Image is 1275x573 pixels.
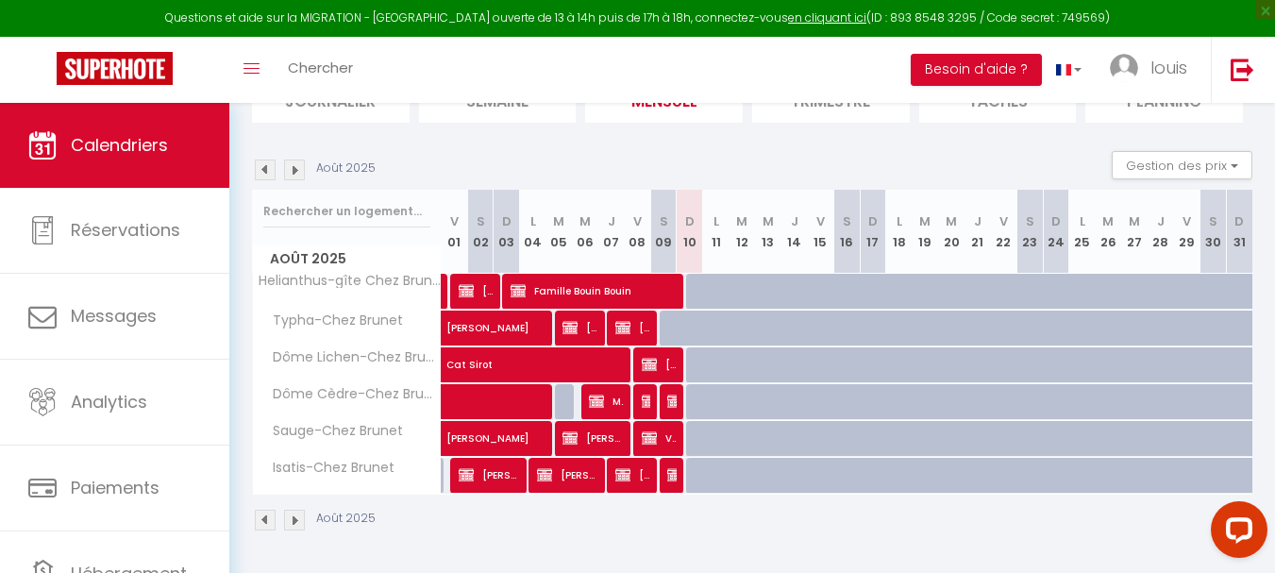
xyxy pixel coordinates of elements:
span: [PERSON_NAME] et [PERSON_NAME] [642,383,650,419]
a: [PERSON_NAME] [442,421,468,457]
abbr: J [791,212,798,230]
button: Gestion des prix [1112,151,1252,179]
th: 20 [938,190,965,274]
span: Analytics [71,390,147,413]
span: [PERSON_NAME] [562,420,624,456]
abbr: S [843,212,851,230]
abbr: D [685,212,695,230]
img: ... [1110,54,1138,82]
abbr: V [450,212,459,230]
abbr: L [897,212,902,230]
th: 30 [1200,190,1226,274]
th: 03 [494,190,520,274]
span: [PERSON_NAME] [446,300,620,336]
a: Cat Sirot [442,347,468,383]
th: 31 [1226,190,1252,274]
th: 17 [860,190,886,274]
p: Août 2025 [316,510,376,528]
a: Chercher [274,37,367,103]
th: 10 [677,190,703,274]
th: 27 [1121,190,1148,274]
span: Famille Bouin Bouin [511,273,678,309]
a: en cliquant ici [788,9,866,25]
span: Dôme Lichen-Chez Brunet [256,347,445,368]
abbr: L [713,212,719,230]
th: 13 [755,190,781,274]
iframe: LiveChat chat widget [1196,494,1275,573]
abbr: M [736,212,747,230]
th: 23 [1016,190,1043,274]
img: logout [1231,58,1254,81]
span: [PERSON_NAME] [642,346,677,382]
th: 06 [572,190,598,274]
abbr: D [1051,212,1061,230]
abbr: V [999,212,1008,230]
span: Réservations [71,218,180,242]
p: Août 2025 [316,160,376,177]
abbr: M [946,212,957,230]
th: 12 [729,190,755,274]
abbr: V [633,212,642,230]
span: louis [1150,56,1187,79]
abbr: M [763,212,774,230]
th: 28 [1148,190,1174,274]
span: [PERSON_NAME] [615,457,650,493]
abbr: M [1102,212,1114,230]
abbr: D [868,212,878,230]
abbr: M [579,212,591,230]
th: 22 [991,190,1017,274]
abbr: L [1080,212,1085,230]
span: [PERSON_NAME] et [PERSON_NAME] [537,457,598,493]
span: Sauge-Chez Brunet [256,421,408,442]
span: Août 2025 [253,245,441,273]
abbr: S [1026,212,1034,230]
span: Messages [71,304,157,328]
abbr: J [608,212,615,230]
span: [PERSON_NAME] [615,310,650,345]
span: [PERSON_NAME] et [PERSON_NAME] [667,383,676,419]
span: Typha-Chez Brunet [256,311,408,331]
th: 14 [781,190,808,274]
th: 09 [650,190,677,274]
span: Dôme Cèdre-Chez Brunet [256,384,445,405]
a: ... louis [1096,37,1211,103]
span: Mirentxu et [PERSON_NAME] [589,383,624,419]
th: 19 [912,190,938,274]
th: 11 [703,190,730,274]
th: 02 [467,190,494,274]
span: Veronique et [PERSON_NAME] [642,420,677,456]
abbr: J [974,212,981,230]
span: Paiements [71,476,159,499]
th: 05 [545,190,572,274]
abbr: M [919,212,931,230]
th: 26 [1095,190,1121,274]
abbr: M [1129,212,1140,230]
span: Isatis-Chez Brunet [256,458,399,479]
span: [PERSON_NAME] [459,273,494,309]
th: 07 [598,190,625,274]
abbr: D [1234,212,1244,230]
th: 29 [1174,190,1200,274]
span: Chercher [288,58,353,77]
th: 08 [625,190,651,274]
abbr: J [1157,212,1165,230]
th: 25 [1069,190,1096,274]
img: Super Booking [57,52,173,85]
th: 16 [833,190,860,274]
input: Rechercher un logement... [263,194,430,228]
span: Calendriers [71,133,168,157]
span: Helianthus-gîte Chez Brunet [256,274,445,288]
abbr: D [502,212,512,230]
abbr: V [1183,212,1191,230]
th: 04 [520,190,546,274]
a: [PERSON_NAME] [442,311,468,346]
abbr: S [477,212,485,230]
th: 21 [965,190,991,274]
abbr: S [1209,212,1217,230]
th: 24 [1043,190,1069,274]
abbr: S [660,212,668,230]
abbr: M [553,212,564,230]
th: 18 [886,190,913,274]
th: 01 [442,190,468,274]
